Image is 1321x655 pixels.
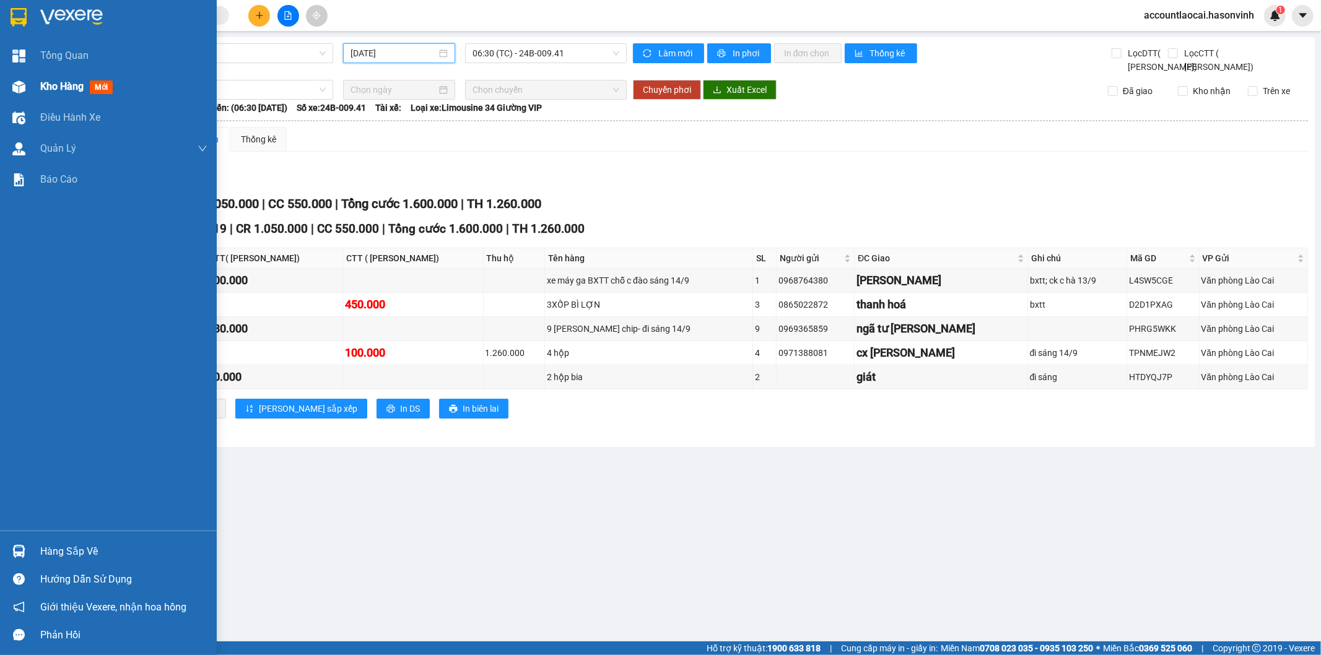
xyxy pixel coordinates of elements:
button: file-add [277,5,299,27]
span: VP Gửi [1203,251,1295,265]
span: file-add [284,11,292,20]
span: bar-chart [855,49,865,59]
th: CTT ( [PERSON_NAME]) [343,248,483,269]
div: 0971388081 [778,346,852,360]
span: [PERSON_NAME] sắp xếp [259,402,357,415]
span: Người gửi [780,251,842,265]
div: Văn phòng Lào Cai [1201,322,1306,336]
span: Trên xe [1258,84,1295,98]
img: dashboard-icon [12,50,25,63]
div: 3 [755,298,774,311]
div: D2D1PXAG [1129,298,1197,311]
span: aim [312,11,321,20]
div: 4 hộp [547,346,751,360]
td: Văn phòng Lào Cai [1200,365,1308,389]
td: PHRG5WKK [1127,317,1200,341]
div: 380.000 [207,320,341,337]
span: Miền Bắc [1103,641,1192,655]
span: Kho nhận [1188,84,1236,98]
div: thanh hoá [857,296,1026,313]
div: Phản hồi [40,626,207,644]
div: xe máy ga BXTT chỗ c đào sáng 14/9 [547,274,751,287]
span: copyright [1252,644,1261,653]
span: In biên lai [463,402,499,415]
span: | [506,222,509,236]
span: Chuyến: (06:30 [DATE]) [197,101,287,115]
span: Giới thiệu Vexere, nhận hoa hồng [40,599,186,615]
div: ngã tư [PERSON_NAME] [857,320,1026,337]
span: 06:30 (TC) - 24B-009.41 [473,44,619,63]
span: Quản Lý [40,141,76,156]
span: CR 1.050.000 [236,222,308,236]
span: download [713,85,722,95]
span: message [13,629,25,641]
span: CR 1.050.000 [185,196,259,211]
strong: 1900 633 818 [767,643,821,653]
div: [PERSON_NAME] [857,272,1026,289]
img: warehouse-icon [12,142,25,155]
td: TPNMEJW2 [1127,341,1200,365]
span: | [230,222,233,236]
img: warehouse-icon [12,111,25,124]
div: L4SW5CGE [1129,274,1197,287]
button: printerIn DS [377,399,430,419]
span: plus [255,11,264,20]
span: Cung cấp máy in - giấy in: [841,641,938,655]
button: caret-down [1292,5,1314,27]
img: solution-icon [12,173,25,186]
div: giát [857,368,1026,386]
div: 600.000 [207,272,341,289]
td: Văn phòng Lào Cai [1200,341,1308,365]
div: 2 hộp bia [547,370,751,384]
span: down [198,144,207,154]
td: Văn phòng Lào Cai [1200,293,1308,317]
span: | [335,196,338,211]
span: Tài xế: [375,101,401,115]
span: printer [449,404,458,414]
th: Ghi chú [1028,248,1127,269]
div: 0968764380 [778,274,852,287]
span: mới [90,80,113,94]
div: Văn phòng Lào Cai [1201,346,1306,360]
div: 4 [755,346,774,360]
img: warehouse-icon [12,545,25,558]
span: sort-ascending [245,404,254,414]
button: In đơn chọn [774,43,842,63]
span: caret-down [1297,10,1309,21]
img: icon-new-feature [1270,10,1281,21]
button: downloadXuất Excel [703,80,777,100]
span: Lọc DTT( [PERSON_NAME]) [1123,46,1200,74]
span: Báo cáo [40,171,77,187]
span: question-circle [13,573,25,585]
span: | [382,222,385,236]
div: 3XỐP BÌ LỢN [547,298,751,311]
span: | [262,196,265,211]
button: Chuyển phơi [633,80,701,100]
span: TH 1.260.000 [512,222,585,236]
span: printer [386,404,395,414]
button: aim [306,5,328,27]
span: Lọc CTT ( [PERSON_NAME]) [1180,46,1256,74]
input: Chọn ngày [351,83,437,97]
span: Mã GD [1130,251,1187,265]
span: Đã giao [1118,84,1158,98]
div: 0865022872 [778,298,852,311]
div: Văn phòng Lào Cai [1201,298,1306,311]
span: Số xe: 24B-009.41 [297,101,366,115]
span: In DS [400,402,420,415]
button: bar-chartThống kê [845,43,917,63]
button: sort-ascending[PERSON_NAME] sắp xếp [235,399,367,419]
div: 100.000 [345,344,481,362]
span: Làm mới [658,46,694,60]
div: 9 [755,322,774,336]
img: logo-vxr [11,8,27,27]
div: bxtt [1030,298,1125,311]
div: 9 [PERSON_NAME] chip- đi sáng 14/9 [547,322,751,336]
span: Điều hành xe [40,110,100,125]
span: TH 1.260.000 [467,196,541,211]
div: PHRG5WKK [1129,322,1197,336]
div: cx [PERSON_NAME] [857,344,1026,362]
div: 1 [755,274,774,287]
span: Xuất Excel [726,83,767,97]
div: đi sáng [1030,370,1125,384]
